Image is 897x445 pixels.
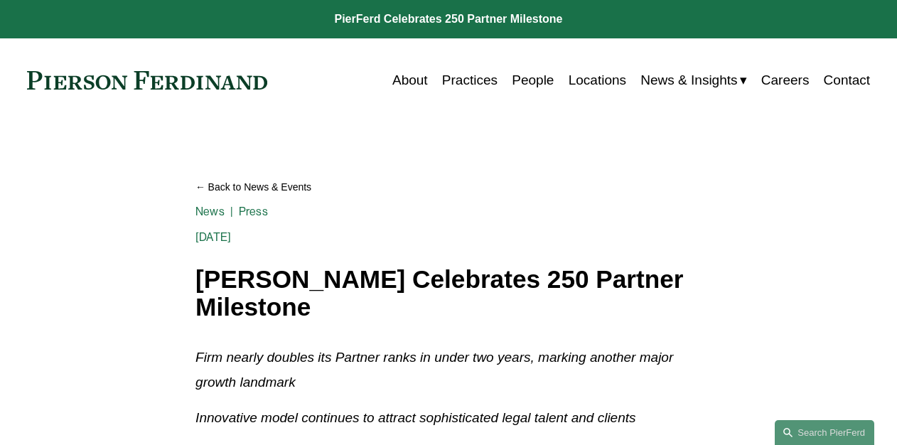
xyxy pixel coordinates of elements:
[761,67,810,94] a: Careers
[195,205,225,218] a: News
[195,266,702,321] h1: [PERSON_NAME] Celebrates 250 Partner Milestone
[512,67,554,94] a: People
[239,205,268,218] a: Press
[195,175,702,199] a: Back to News & Events
[824,67,871,94] a: Contact
[640,67,746,94] a: folder dropdown
[195,230,231,244] span: [DATE]
[392,67,428,94] a: About
[442,67,498,94] a: Practices
[195,350,677,389] em: Firm nearly doubles its Partner ranks in under two years, marking another major growth landmark
[569,67,626,94] a: Locations
[195,410,635,425] em: Innovative model continues to attract sophisticated legal talent and clients
[775,420,874,445] a: Search this site
[640,68,737,92] span: News & Insights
